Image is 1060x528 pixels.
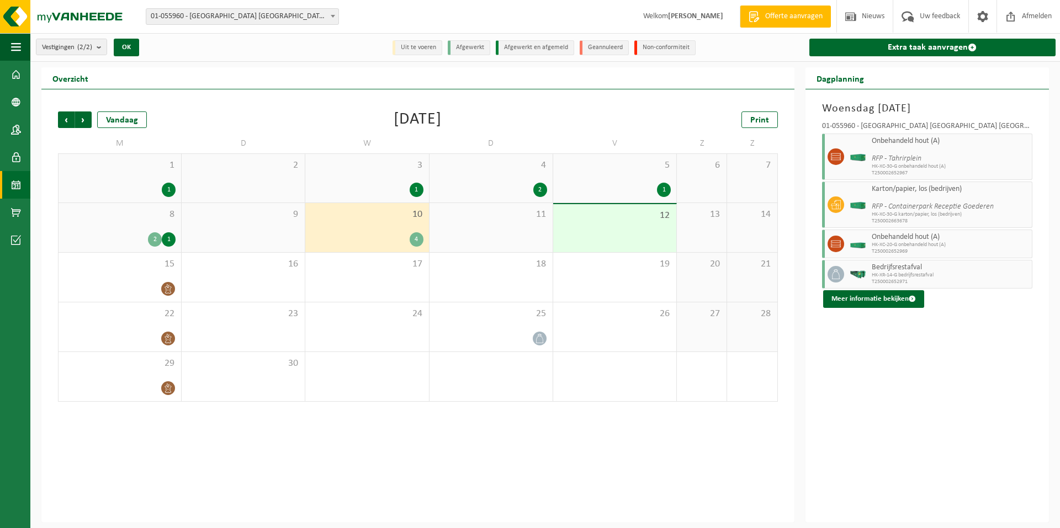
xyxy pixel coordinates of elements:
span: HK-XC-20-G onbehandeld hout (A) [872,242,1029,248]
td: D [182,134,305,153]
td: D [430,134,553,153]
span: 9 [187,209,299,221]
span: 3 [311,159,423,172]
span: 25 [435,308,547,320]
i: RFP - Tahrirplein [872,154,921,163]
div: 2 [148,232,162,247]
span: T250002652969 [872,248,1029,255]
span: 22 [64,308,176,320]
count: (2/2) [77,44,92,51]
span: 17 [311,258,423,270]
img: HK-RS-14-GN-00 [850,270,866,279]
span: Print [750,116,769,125]
div: Vandaag [97,111,147,128]
td: M [58,134,182,153]
span: HK-XC-30-G karton/papier, los (bedrijven) [872,211,1029,218]
li: Afgewerkt en afgemeld [496,40,574,55]
span: 23 [187,308,299,320]
li: Uit te voeren [393,40,442,55]
button: Meer informatie bekijken [823,290,924,308]
span: 19 [559,258,671,270]
span: 29 [64,358,176,370]
a: Print [741,111,778,128]
span: Volgende [75,111,92,128]
span: T250002652971 [872,279,1029,285]
span: 12 [559,210,671,222]
span: 24 [311,308,423,320]
td: Z [677,134,727,153]
span: 4 [435,159,547,172]
span: 01-055960 - ROCKWOOL BELGIUM NV - WIJNEGEM [146,8,339,25]
button: Vestigingen(2/2) [36,39,107,55]
td: W [305,134,429,153]
img: HK-XC-20-GN-00 [850,240,866,248]
button: OK [114,39,139,56]
td: Z [727,134,777,153]
img: HK-XC-30-GN-00 [850,201,866,209]
div: 4 [410,232,423,247]
div: 1 [162,232,176,247]
span: 6 [682,159,721,172]
div: 2 [533,183,547,197]
span: Karton/papier, los (bedrijven) [872,185,1029,194]
div: 01-055960 - [GEOGRAPHIC_DATA] [GEOGRAPHIC_DATA] [GEOGRAPHIC_DATA] - [GEOGRAPHIC_DATA] [822,122,1032,134]
span: 13 [682,209,721,221]
span: 11 [435,209,547,221]
span: 1 [64,159,176,172]
i: RFP - Containerpark Receptie Goederen [872,202,994,211]
span: 26 [559,308,671,320]
a: Extra taak aanvragen [809,39,1056,56]
span: 10 [311,209,423,221]
span: Bedrijfsrestafval [872,263,1029,272]
span: 16 [187,258,299,270]
td: V [553,134,677,153]
h3: Woensdag [DATE] [822,100,1032,117]
span: 7 [733,159,771,172]
li: Afgewerkt [448,40,490,55]
span: 27 [682,308,721,320]
span: T250002652967 [872,170,1029,177]
span: 21 [733,258,771,270]
span: 01-055960 - ROCKWOOL BELGIUM NV - WIJNEGEM [146,9,338,24]
span: 15 [64,258,176,270]
div: [DATE] [394,111,442,128]
span: 30 [187,358,299,370]
span: HK-XC-30-G onbehandeld hout (A) [872,163,1029,170]
span: T250002663678 [872,218,1029,225]
li: Non-conformiteit [634,40,696,55]
span: 2 [187,159,299,172]
span: Vestigingen [42,39,92,56]
span: 20 [682,258,721,270]
a: Offerte aanvragen [740,6,831,28]
div: 1 [162,183,176,197]
li: Geannuleerd [580,40,629,55]
span: Vorige [58,111,75,128]
span: 28 [733,308,771,320]
strong: [PERSON_NAME] [668,12,723,20]
span: HK-XR-14-G bedrijfsrestafval [872,272,1029,279]
span: 8 [64,209,176,221]
h2: Overzicht [41,67,99,89]
h2: Dagplanning [805,67,875,89]
img: HK-XC-30-GN-00 [850,153,866,161]
span: 5 [559,159,671,172]
span: Onbehandeld hout (A) [872,233,1029,242]
div: 1 [657,183,671,197]
span: Onbehandeld hout (A) [872,137,1029,146]
span: Offerte aanvragen [762,11,825,22]
span: 18 [435,258,547,270]
span: 14 [733,209,771,221]
div: 1 [410,183,423,197]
